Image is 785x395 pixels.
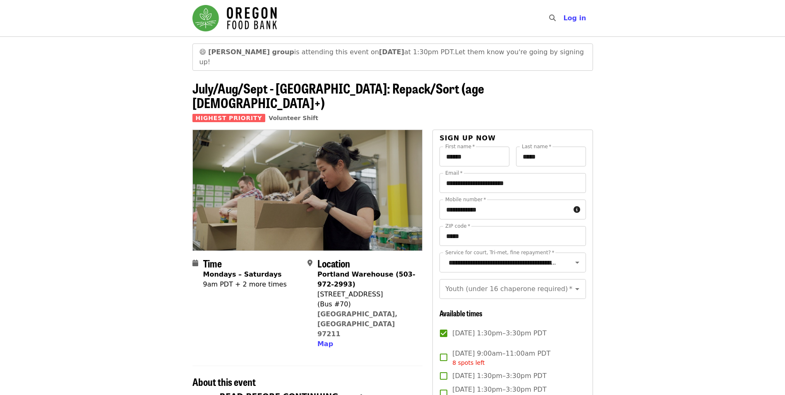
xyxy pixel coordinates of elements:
i: circle-info icon [574,206,580,214]
button: Log in [557,10,593,26]
input: ZIP code [439,226,586,246]
img: Oregon Food Bank - Home [192,5,277,31]
div: [STREET_ADDRESS] [317,289,416,299]
button: Map [317,339,333,349]
i: search icon [549,14,556,22]
span: is attending this event on at 1:30pm PDT. [208,48,455,56]
label: Last name [522,144,551,149]
span: About this event [192,374,256,389]
strong: [PERSON_NAME] group [208,48,294,56]
label: Mobile number [445,197,486,202]
span: July/Aug/Sept - [GEOGRAPHIC_DATA]: Repack/Sort (age [DEMOGRAPHIC_DATA]+) [192,78,484,112]
strong: [DATE] [379,48,404,56]
span: [DATE] 9:00am–11:00am PDT [452,349,550,367]
span: Available times [439,308,483,318]
a: Volunteer Shift [269,115,318,121]
strong: Mondays – Saturdays [203,270,282,278]
span: Time [203,256,222,270]
label: ZIP code [445,224,470,229]
a: [GEOGRAPHIC_DATA], [GEOGRAPHIC_DATA] 97211 [317,310,398,338]
label: Service for court, Tri-met, fine repayment? [445,250,555,255]
i: map-marker-alt icon [307,259,312,267]
div: (Bus #70) [317,299,416,309]
span: 8 spots left [452,359,485,366]
span: grinning face emoji [199,48,206,56]
div: 9am PDT + 2 more times [203,279,287,289]
span: Sign up now [439,134,496,142]
img: July/Aug/Sept - Portland: Repack/Sort (age 8+) organized by Oregon Food Bank [193,130,423,250]
i: calendar icon [192,259,198,267]
span: [DATE] 1:30pm–3:30pm PDT [452,328,546,338]
strong: Portland Warehouse (503-972-2993) [317,270,415,288]
span: Location [317,256,350,270]
button: Open [571,257,583,268]
input: Last name [516,147,586,166]
input: Search [561,8,567,28]
span: Log in [563,14,586,22]
label: Email [445,171,463,176]
input: Mobile number [439,200,570,219]
span: Map [317,340,333,348]
label: First name [445,144,475,149]
input: Email [439,173,586,193]
span: [DATE] 1:30pm–3:30pm PDT [452,371,546,381]
span: Highest Priority [192,114,266,122]
button: Open [571,283,583,295]
input: First name [439,147,509,166]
